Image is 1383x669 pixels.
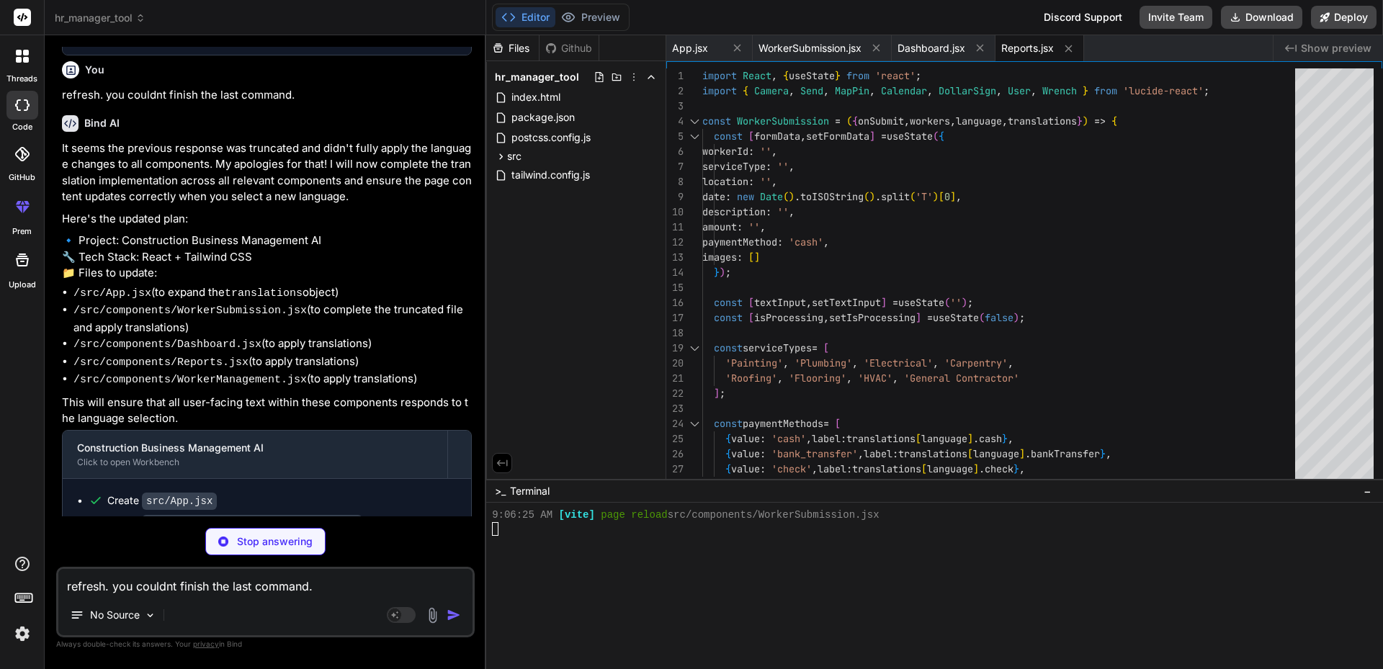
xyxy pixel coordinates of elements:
[714,387,720,400] span: ]
[962,296,967,309] span: )
[766,160,771,173] span: :
[892,296,898,309] span: =
[1361,480,1374,503] button: −
[496,7,555,27] button: Editor
[950,115,956,127] span: ,
[812,462,818,475] span: ,
[1002,115,1008,127] span: ,
[985,311,1013,324] span: false
[812,432,841,445] span: label
[555,7,626,27] button: Preview
[892,447,898,460] span: :
[666,235,684,250] div: 12
[771,69,777,82] span: ,
[725,432,731,445] span: {
[800,190,864,203] span: toISOString
[73,336,472,354] li: (to apply translations)
[668,508,880,522] span: src/components/WorkerSubmission.jsx
[73,371,472,389] li: (to apply translations)
[898,296,944,309] span: useState
[864,356,933,369] span: 'Electrical'
[835,84,869,97] span: MapPin
[666,280,684,295] div: 15
[685,129,704,144] div: Click to collapse the range.
[927,84,933,97] span: ,
[835,69,841,82] span: }
[760,432,766,445] span: :
[777,205,789,218] span: ''
[1008,356,1013,369] span: ,
[979,462,985,475] span: .
[743,417,823,430] span: paymentMethods
[1301,41,1371,55] span: Show preview
[510,89,562,106] span: index.html
[55,11,146,25] span: hr_manager_tool
[789,69,835,82] span: useState
[1002,432,1008,445] span: }
[714,266,720,279] span: }
[881,130,887,143] span: =
[725,372,777,385] span: 'Roofing'
[666,386,684,401] div: 22
[846,372,852,385] span: ,
[666,310,684,325] div: 17
[743,341,812,354] span: serviceTypes
[666,159,684,174] div: 7
[887,130,933,143] span: useState
[881,296,887,309] span: ]
[898,447,967,460] span: translations
[73,356,249,369] code: /src/components/Reports.jsx
[916,190,933,203] span: 'T'
[760,145,771,158] span: ''
[666,220,684,235] div: 11
[731,447,760,460] span: value
[193,639,219,648] span: privacy
[1008,115,1077,127] span: translations
[852,462,921,475] span: translations
[73,305,307,317] code: /src/components/WorkerSubmission.jsx
[1013,311,1019,324] span: )
[77,457,433,468] div: Click to open Workbench
[737,251,743,264] span: :
[666,250,684,265] div: 13
[725,356,783,369] span: 'Painting'
[63,431,447,478] button: Construction Business Management AIClick to open Workbench
[666,401,684,416] div: 23
[973,462,979,475] span: ]
[142,493,217,510] code: src/App.jsx
[1094,84,1117,97] span: from
[806,432,812,445] span: ,
[666,295,684,310] div: 16
[666,462,684,477] div: 27
[789,84,795,97] span: ,
[800,130,806,143] span: ,
[881,190,910,203] span: split
[1083,115,1088,127] span: )
[702,160,766,173] span: serviceType
[748,145,754,158] span: :
[783,190,789,203] span: (
[73,354,472,372] li: (to apply translations)
[933,190,939,203] span: )
[806,296,812,309] span: ,
[944,190,950,203] span: 0
[725,447,731,460] span: {
[737,190,754,203] span: new
[62,140,472,205] p: It seems the previous response was truncated and didn't fully apply the language changes to all c...
[795,190,800,203] span: .
[510,129,592,146] span: postcss.config.js
[771,432,806,445] span: 'cash'
[73,287,151,300] code: /src/App.jsx
[800,84,823,97] span: Send
[1077,115,1083,127] span: }
[1008,84,1031,97] span: User
[725,462,731,475] span: {
[1364,484,1371,498] span: −
[1001,41,1054,55] span: Reports.jsx
[846,432,916,445] span: translations
[1111,115,1117,127] span: {
[748,296,754,309] span: [
[666,341,684,356] div: 19
[714,130,743,143] span: const
[1019,447,1025,460] span: ]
